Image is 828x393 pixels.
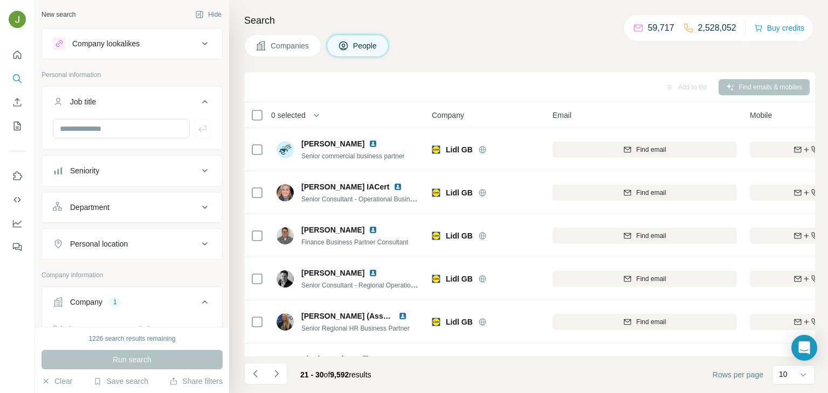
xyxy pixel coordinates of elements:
img: LinkedIn logo [369,269,377,277]
div: New search [42,10,75,19]
span: Senior Regional HR Business Partner [301,325,410,332]
img: Avatar [277,227,294,244]
button: Navigate to previous page [244,363,266,384]
span: Find email [636,231,666,241]
button: Company lookalikes [42,31,222,57]
span: [PERSON_NAME] [301,268,364,278]
h4: Search [244,13,815,28]
button: Seniority [42,158,222,184]
span: Companies [271,40,310,51]
span: [PERSON_NAME] [301,224,364,235]
img: Logo of Lidl GB [432,231,440,240]
p: 59,717 [648,22,674,34]
button: Company1 [42,289,222,319]
img: LinkedIn logo [369,226,377,234]
button: Search [9,69,26,88]
span: Lidl GB [446,273,473,284]
button: Feedback [9,237,26,257]
button: Find email [553,185,737,201]
button: Hide [188,6,229,23]
button: Share filters [169,376,223,387]
span: Company [432,110,464,121]
button: Navigate to next page [266,363,287,384]
span: [PERSON_NAME] (Assoc. CIPD) [301,312,417,320]
span: Lidl GB [446,144,473,155]
div: Department [70,202,109,213]
span: 9,592 [330,370,349,379]
span: Senior Consultant - Operational Business Partnering (Controlling and Analytics) [301,194,529,203]
div: Personal location [70,238,128,249]
img: Avatar [277,356,294,374]
button: Find email [553,228,737,244]
div: 1226 search results remaining [89,334,176,343]
span: Finance Business Partner Consultant [301,238,408,246]
span: 21 - 30 [300,370,324,379]
span: Find email [636,317,666,327]
button: Find email [553,271,737,287]
button: Save search [93,376,148,387]
img: LinkedIn logo [369,139,377,148]
div: Company lookalikes [72,38,140,49]
span: Senior Consultant - Regional Operational Business Partnering [301,280,479,289]
button: Department [42,194,222,220]
span: Shad Mamdeen [301,354,357,364]
img: Avatar [277,270,294,287]
span: 0 selected [271,110,306,121]
div: Job title [70,96,96,107]
button: My lists [9,116,26,136]
span: Lidl GB [446,230,473,241]
p: 10 [779,369,788,380]
span: [PERSON_NAME] [301,138,364,149]
button: Use Surfe on LinkedIn [9,166,26,186]
img: Avatar [9,11,26,28]
button: Personal location [42,231,222,257]
img: LinkedIn logo [398,312,407,320]
button: Find email [553,314,737,330]
button: Dashboard [9,214,26,233]
div: Seniority [70,165,99,176]
span: Lidl GB [446,187,473,198]
span: of [324,370,330,379]
div: Select a company name or website [53,319,211,333]
span: Find email [636,274,666,284]
span: results [300,370,371,379]
button: Quick start [9,45,26,65]
img: LinkedIn logo [361,355,370,363]
span: Lidl GB [446,317,473,327]
div: Company [70,297,102,307]
span: Senior commercial business partner [301,152,404,160]
span: Find email [636,145,666,155]
div: Open Intercom Messenger [791,335,817,361]
span: Find email [636,188,666,198]
img: Avatar [277,184,294,201]
span: Email [553,110,571,121]
div: 1 [109,297,121,307]
button: Job title [42,89,222,119]
img: LinkedIn logo [394,183,402,191]
img: Avatar [277,313,294,331]
button: Find email [553,142,737,158]
img: Logo of Lidl GB [432,318,440,326]
img: Logo of Lidl GB [432,275,440,283]
span: Mobile [750,110,772,121]
p: Company information [42,270,223,280]
img: Avatar [277,141,294,158]
p: Personal information [42,70,223,80]
button: Enrich CSV [9,93,26,112]
button: Buy credits [754,20,804,36]
span: Rows per page [713,369,763,380]
img: Logo of Lidl GB [432,188,440,197]
img: Logo of Lidl GB [432,145,440,154]
span: People [353,40,378,51]
p: 2,528,052 [698,22,736,34]
button: Use Surfe API [9,190,26,209]
span: [PERSON_NAME] IACert [301,181,389,192]
button: Clear [42,376,72,387]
